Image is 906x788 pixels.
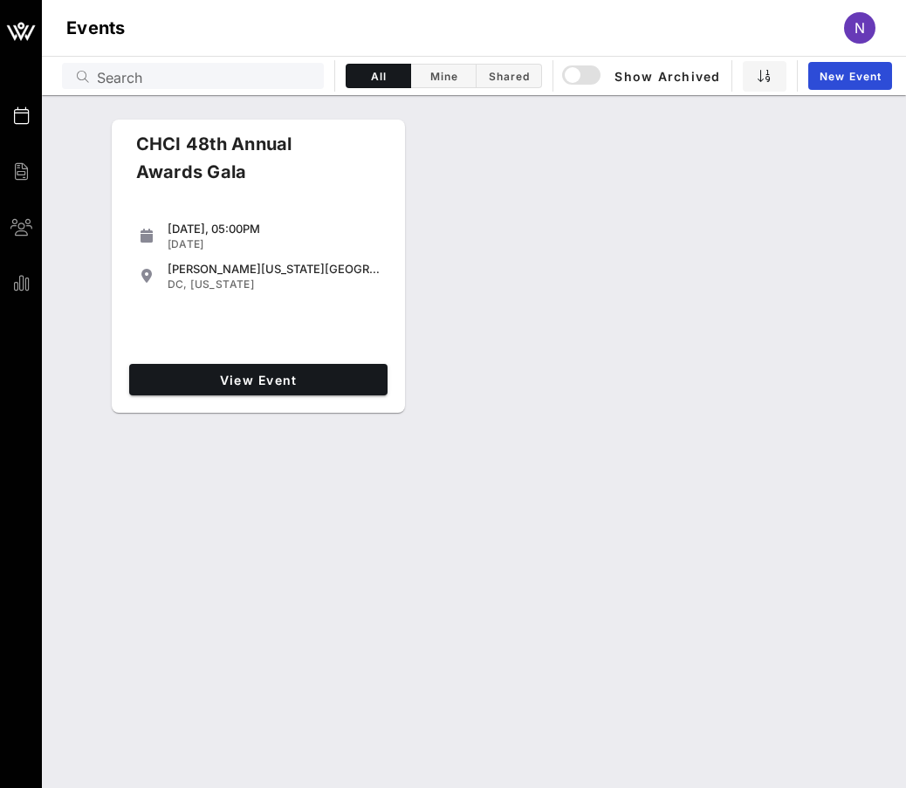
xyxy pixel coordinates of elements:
[168,278,188,291] span: DC,
[190,278,254,291] span: [US_STATE]
[564,60,721,92] button: Show Archived
[66,14,126,42] h1: Events
[357,70,400,83] span: All
[346,64,411,88] button: All
[844,12,875,44] div: N
[122,130,368,200] div: CHCI 48th Annual Awards Gala
[565,65,720,86] span: Show Archived
[477,64,542,88] button: Shared
[168,262,381,276] div: [PERSON_NAME][US_STATE][GEOGRAPHIC_DATA]
[808,62,892,90] a: New Event
[819,70,882,83] span: New Event
[487,70,531,83] span: Shared
[855,19,865,37] span: N
[168,222,381,236] div: [DATE], 05:00PM
[168,237,381,251] div: [DATE]
[422,70,465,83] span: Mine
[129,364,388,395] a: View Event
[411,64,477,88] button: Mine
[136,373,381,387] span: View Event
